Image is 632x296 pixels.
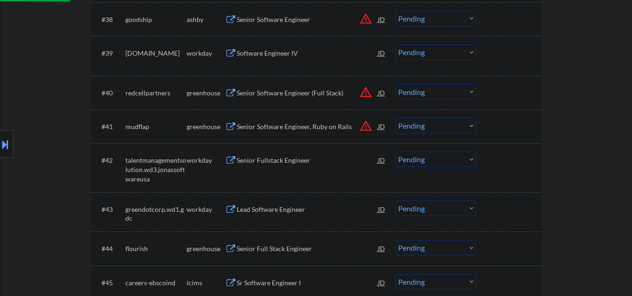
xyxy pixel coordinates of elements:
[102,278,118,288] div: #45
[377,274,386,291] div: JD
[377,11,386,28] div: JD
[187,15,225,24] div: ashby
[237,278,378,288] div: Sr Software Engineer I
[102,49,118,58] div: #39
[187,122,225,131] div: greenhouse
[237,205,378,214] div: Lead Software Engineer
[102,244,118,253] div: #44
[187,156,225,165] div: workday
[237,244,378,253] div: Senior Full Stack Engineer
[377,84,386,101] div: JD
[187,244,225,253] div: greenhouse
[377,118,386,135] div: JD
[237,49,378,58] div: Software Engineer IV
[377,44,386,61] div: JD
[377,240,386,257] div: JD
[125,15,187,24] div: goodship
[125,244,187,253] div: flourish
[125,49,187,58] div: [DOMAIN_NAME]
[187,278,225,288] div: icims
[359,119,372,132] button: warning_amber
[237,122,378,131] div: Senior Software Engineer, Ruby on Rails
[237,88,378,98] div: Senior Software Engineer (Full Stack)
[187,88,225,98] div: greenhouse
[359,86,372,99] button: warning_amber
[377,152,386,168] div: JD
[187,49,225,58] div: workday
[377,201,386,217] div: JD
[237,15,378,24] div: Senior Software Engineer
[359,12,372,25] button: warning_amber
[237,156,378,165] div: Senior Fullstack Engineer
[187,205,225,214] div: workday
[102,15,118,24] div: #38
[125,278,187,288] div: careers-ebscoind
